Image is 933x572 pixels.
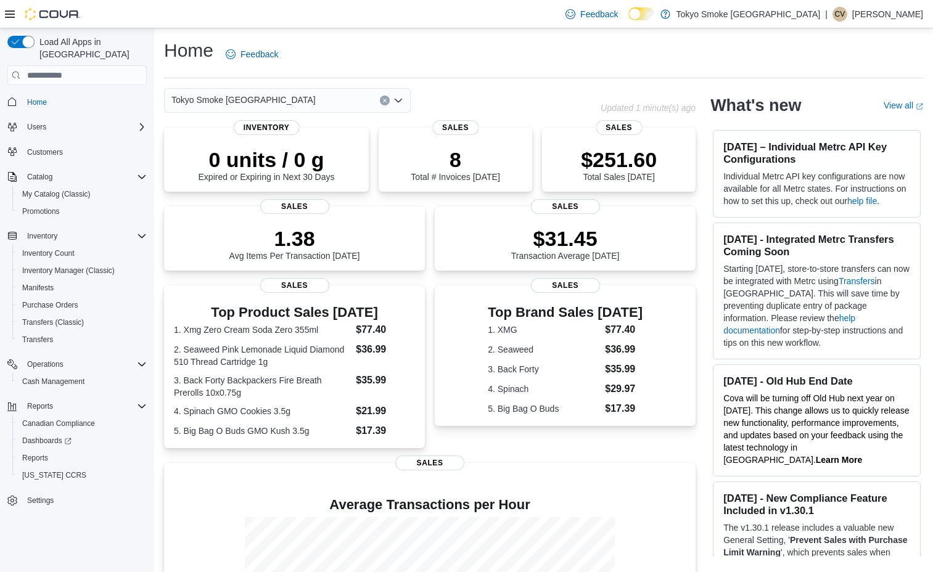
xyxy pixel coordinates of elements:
[22,266,115,276] span: Inventory Manager (Classic)
[12,262,152,279] button: Inventory Manager (Classic)
[25,8,80,20] img: Cova
[411,147,499,182] div: Total # Invoices [DATE]
[17,451,147,465] span: Reports
[17,374,147,389] span: Cash Management
[17,451,53,465] a: Reports
[17,204,65,219] a: Promotions
[22,300,78,310] span: Purchase Orders
[825,7,828,22] p: |
[488,402,600,415] dt: 5. Big Bag O Buds
[174,497,686,512] h4: Average Transactions per Hour
[17,468,91,483] a: [US_STATE] CCRS
[22,170,147,184] span: Catalog
[17,332,147,347] span: Transfers
[17,315,89,330] a: Transfers (Classic)
[22,170,57,184] button: Catalog
[164,38,213,63] h1: Home
[723,492,910,517] h3: [DATE] - New Compliance Feature Included in v1.30.1
[17,416,100,431] a: Canadian Compliance
[816,455,862,465] a: Learn More
[12,314,152,331] button: Transfers (Classic)
[12,279,152,296] button: Manifests
[356,342,415,357] dd: $36.99
[22,120,147,134] span: Users
[27,359,64,369] span: Operations
[22,419,95,428] span: Canadian Compliance
[488,324,600,336] dt: 1. XMG
[12,331,152,348] button: Transfers
[27,147,63,157] span: Customers
[27,122,46,132] span: Users
[432,120,479,135] span: Sales
[511,226,620,261] div: Transaction Average [DATE]
[22,120,51,134] button: Users
[605,401,643,416] dd: $17.39
[884,100,923,110] a: View allExternal link
[2,398,152,415] button: Reports
[22,399,147,414] span: Reports
[561,2,623,27] a: Feedback
[7,88,147,541] nav: Complex example
[17,263,120,278] a: Inventory Manager (Classic)
[260,278,329,293] span: Sales
[605,342,643,357] dd: $36.99
[22,189,91,199] span: My Catalog (Classic)
[2,227,152,245] button: Inventory
[710,96,801,115] h2: What's new
[260,199,329,214] span: Sales
[12,245,152,262] button: Inventory Count
[411,147,499,172] p: 8
[17,204,147,219] span: Promotions
[723,263,910,349] p: Starting [DATE], store-to-store transfers can now be integrated with Metrc using in [GEOGRAPHIC_D...
[511,226,620,251] p: $31.45
[17,433,147,448] span: Dashboards
[395,456,464,470] span: Sales
[12,432,152,449] a: Dashboards
[17,433,76,448] a: Dashboards
[12,186,152,203] button: My Catalog (Classic)
[852,7,923,22] p: [PERSON_NAME]
[488,305,643,320] h3: Top Brand Sales [DATE]
[723,535,907,557] strong: Prevent Sales with Purchase Limit Warning
[488,363,600,375] dt: 3. Back Forty
[628,7,654,20] input: Dark Mode
[27,231,57,241] span: Inventory
[174,374,351,399] dt: 3. Back Forty Backpackers Fire Breath Prerolls 10x0.75g
[605,362,643,377] dd: $35.99
[916,103,923,110] svg: External link
[723,375,910,387] h3: [DATE] - Old Hub End Date
[17,332,58,347] a: Transfers
[12,296,152,314] button: Purchase Orders
[27,172,52,182] span: Catalog
[17,280,59,295] a: Manifests
[17,416,147,431] span: Canadian Compliance
[22,94,147,109] span: Home
[2,491,152,509] button: Settings
[199,147,335,172] p: 0 units / 0 g
[531,199,600,214] span: Sales
[17,246,80,261] a: Inventory Count
[27,401,53,411] span: Reports
[171,92,316,107] span: Tokyo Smoke [GEOGRAPHIC_DATA]
[221,42,283,67] a: Feedback
[12,415,152,432] button: Canadian Compliance
[356,373,415,388] dd: $35.99
[174,324,351,336] dt: 1. Xmg Zero Cream Soda Zero 355ml
[27,496,54,505] span: Settings
[22,317,84,327] span: Transfers (Classic)
[22,493,59,508] a: Settings
[356,404,415,419] dd: $21.99
[832,7,847,22] div: Chris Valenzuela
[839,276,875,286] a: Transfers
[580,8,618,20] span: Feedback
[356,322,415,337] dd: $77.40
[12,373,152,390] button: Cash Management
[628,20,629,21] span: Dark Mode
[676,7,821,22] p: Tokyo Smoke [GEOGRAPHIC_DATA]
[22,248,75,258] span: Inventory Count
[723,170,910,207] p: Individual Metrc API key configurations are now available for all Metrc states. For instructions ...
[531,278,600,293] span: Sales
[229,226,360,251] p: 1.38
[17,187,147,202] span: My Catalog (Classic)
[723,141,910,165] h3: [DATE] – Individual Metrc API Key Configurations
